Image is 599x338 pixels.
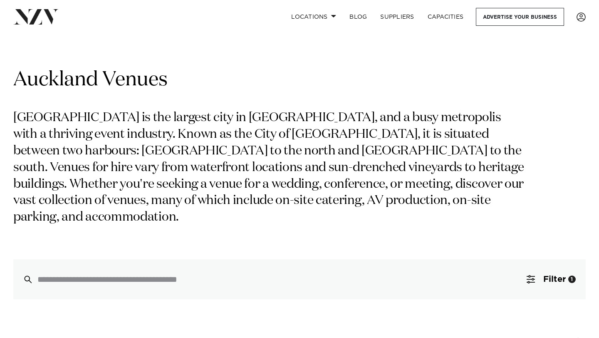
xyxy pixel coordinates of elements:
a: Advertise your business [476,8,564,26]
img: nzv-logo.png [13,9,59,24]
h1: Auckland Venues [13,67,586,93]
p: [GEOGRAPHIC_DATA] is the largest city in [GEOGRAPHIC_DATA], and a busy metropolis with a thriving... [13,110,527,226]
a: BLOG [343,8,374,26]
button: Filter1 [517,259,586,299]
a: Capacities [421,8,470,26]
span: Filter [543,275,566,283]
div: 1 [568,276,576,283]
a: SUPPLIERS [374,8,421,26]
a: Locations [285,8,343,26]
